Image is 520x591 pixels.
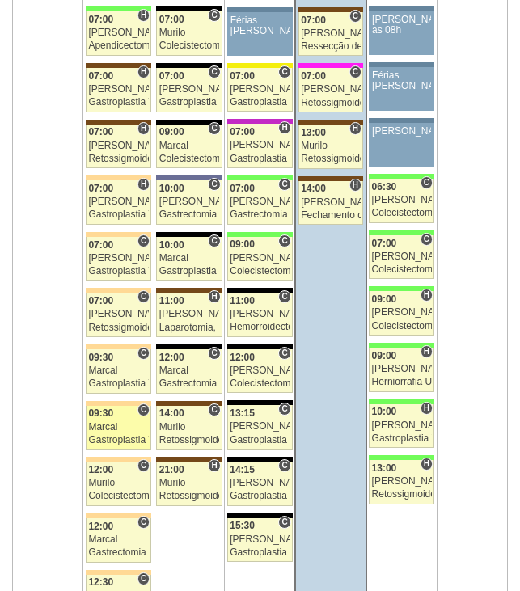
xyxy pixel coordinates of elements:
span: Consultório [278,178,290,191]
span: 13:15 [230,407,255,419]
a: H 07:00 [PERSON_NAME] Apendicectomia Robotica [86,11,151,56]
span: Consultório [208,178,220,191]
span: 11:00 [230,295,255,306]
div: [PERSON_NAME] [88,84,148,95]
div: Murilo [159,478,219,488]
div: [PERSON_NAME] [88,196,148,207]
span: 07:00 [88,126,113,137]
div: Colecistectomia com Colangiografia VL [372,264,432,275]
span: Hospital [137,122,150,135]
span: Consultório [137,403,150,416]
div: Marcal [159,365,219,376]
div: [PERSON_NAME] [372,195,432,205]
div: Key: Maria Braido [227,119,293,124]
div: Key: Blanc [156,344,222,349]
a: H 09:00 [PERSON_NAME] Herniorrafia Umbilical [369,348,434,392]
div: Gastrectomia Vertical [230,209,290,220]
a: H 11:00 [PERSON_NAME] Laparotomia, [GEOGRAPHIC_DATA], Drenagem, Bridas VL [156,293,222,337]
div: Key: Santa Joana [298,176,363,181]
span: 09:00 [372,350,397,361]
div: [PERSON_NAME] [88,253,148,264]
div: Key: Bartira [86,232,151,237]
span: Hospital [208,459,220,472]
span: Consultório [278,234,290,247]
span: Hospital [349,179,361,192]
div: Retossigmoidectomia Abdominal VL [88,323,148,333]
div: [PERSON_NAME] [372,251,432,262]
span: 09:00 [159,126,184,137]
div: [PERSON_NAME] [230,84,290,95]
span: Consultório [349,65,361,78]
div: Gastrectomia Vertical [88,547,148,558]
div: [PERSON_NAME] [230,140,290,150]
div: Key: Brasil [227,175,293,180]
a: H 21:00 Murilo Retossigmoidectomia Abdominal VL [156,462,222,506]
span: 12:00 [88,521,113,532]
a: H 14:00 [PERSON_NAME] Fechamento de Colostomia ou Enterostomia [298,181,363,226]
div: Key: Blanc [227,513,293,518]
span: Consultório [208,403,220,416]
div: Key: Brasil [369,343,434,348]
span: Consultório [208,122,220,135]
a: H 07:00 [PERSON_NAME] Gastroplastia VL [86,180,151,225]
a: C 09:30 Marcal Gastroplastia VL [86,349,151,394]
div: [PERSON_NAME] [301,197,360,208]
a: C 09:00 [PERSON_NAME] Colecistectomia com Colangiografia VL [227,237,293,281]
div: Key: Blanc [227,457,293,462]
div: [PERSON_NAME] [372,420,432,431]
div: Retossigmoidectomia Abdominal VL [159,435,219,445]
a: C 12:00 Marcal Gastrectomia Vertical [86,518,151,563]
div: Key: Bartira [86,513,151,518]
span: Hospital [421,289,433,302]
div: Colecistectomia sem Colangiografia VL [159,40,219,51]
div: Key: Santa Joana [156,401,222,406]
span: 10:00 [159,183,184,194]
span: 14:00 [301,183,326,194]
div: [PERSON_NAME] [230,421,290,432]
div: Colecistectomia sem Colangiografia VL [372,208,432,218]
div: [PERSON_NAME] [230,196,290,207]
div: Murilo [159,422,219,433]
div: Murilo [301,141,360,151]
span: Hospital [137,65,150,78]
div: Key: Santa Joana [156,288,222,293]
div: Key: Blanc [156,232,222,237]
a: C 12:00 Marcal Gastrectomia Vertical [156,349,222,394]
span: 07:00 [230,183,255,194]
div: Key: Vila Nova Star [156,175,222,180]
span: 07:00 [88,295,113,306]
a: Férias [PERSON_NAME] [369,67,434,111]
span: 07:00 [230,126,255,137]
span: Consultório [278,65,290,78]
a: C 10:00 Marcal Gastroplastia VL [156,237,222,281]
div: Férias [PERSON_NAME] [372,70,431,91]
div: Laparotomia, [GEOGRAPHIC_DATA], Drenagem, Bridas VL [159,323,219,333]
span: Consultório [278,403,290,416]
span: 06:30 [372,181,397,192]
span: Consultório [208,347,220,360]
div: [PERSON_NAME] [372,476,432,487]
span: Hospital [421,402,433,415]
span: Consultório [421,176,433,189]
div: Key: Blanc [156,6,222,11]
div: Gastroplastia VL [88,209,148,220]
div: Colecistectomia com Colangiografia VL [230,266,290,277]
div: Gastrectomia Parcial com Linfadenectomia [159,209,219,220]
div: Gastroplastia VL [230,491,290,501]
span: 12:30 [88,576,113,588]
div: Key: Aviso [369,62,434,67]
span: 14:15 [230,464,255,475]
a: C 07:00 [PERSON_NAME] Gastroplastia VL [156,68,222,112]
span: Hospital [349,122,361,135]
span: 07:00 [159,14,184,25]
div: Gastroplastia VL [230,97,290,108]
div: Murilo [88,478,148,488]
a: C 12:00 Murilo Colecistectomia sem Colangiografia VL [86,462,151,506]
div: Hemorroidectomia Laser [230,322,290,332]
span: 09:00 [372,293,397,305]
span: Consultório [137,290,150,303]
div: [PERSON_NAME] [301,84,360,95]
span: 07:00 [88,14,113,25]
div: [PERSON_NAME] [159,196,219,207]
span: 07:00 [301,15,326,26]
